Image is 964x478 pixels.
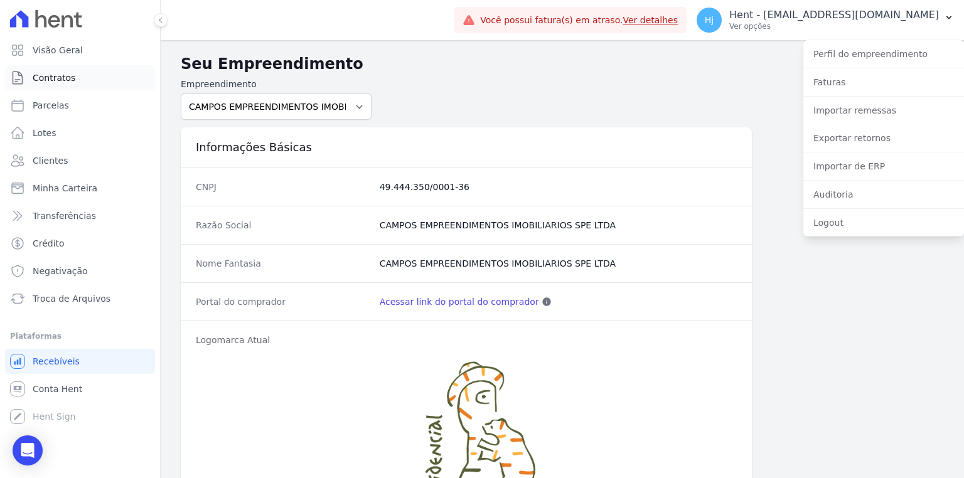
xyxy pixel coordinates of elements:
span: Parcelas [33,99,69,112]
span: Recebíveis [33,355,80,368]
dd: CAMPOS EMPREENDIMENTOS IMOBILIARIOS SPE LTDA [380,257,737,270]
span: Você possui fatura(s) em atraso. [480,14,678,27]
a: Ver detalhes [623,15,678,25]
dd: 49.444.350/0001-36 [380,181,737,193]
a: Visão Geral [5,38,155,63]
label: Empreendimento [181,78,372,91]
a: Perfil do empreendimento [803,43,964,65]
a: Importar remessas [803,99,964,122]
span: Hj [705,16,714,24]
span: Lotes [33,127,56,139]
p: Hent - [EMAIL_ADDRESS][DOMAIN_NAME] [729,9,939,21]
span: Transferências [33,210,96,222]
a: Conta Hent [5,376,155,401]
dt: CNPJ [196,181,370,193]
a: Lotes [5,120,155,146]
a: Importar de ERP [803,155,964,178]
a: Logout [803,211,964,234]
button: Hj Hent - [EMAIL_ADDRESS][DOMAIN_NAME] Ver opções [687,3,964,38]
a: Clientes [5,148,155,173]
span: Crédito [33,237,65,250]
a: Crédito [5,231,155,256]
span: Contratos [33,72,75,84]
a: Exportar retornos [803,127,964,149]
a: Negativação [5,258,155,284]
dd: CAMPOS EMPREENDIMENTOS IMOBILIARIOS SPE LTDA [380,219,737,231]
span: Negativação [33,265,88,277]
span: Clientes [33,154,68,167]
span: Conta Hent [33,383,82,395]
h3: Informações Básicas [196,140,737,155]
dt: Nome Fantasia [196,257,370,270]
a: Contratos [5,65,155,90]
div: Open Intercom Messenger [13,435,43,465]
div: Plataformas [10,329,150,344]
a: Troca de Arquivos [5,286,155,311]
a: Auditoria [803,183,964,206]
a: Faturas [803,71,964,93]
a: Transferências [5,203,155,228]
h2: Seu Empreendimento [181,53,944,75]
dt: Razão Social [196,219,370,231]
span: Troca de Arquivos [33,292,110,305]
span: Minha Carteira [33,182,97,194]
span: Visão Geral [33,44,83,56]
a: Acessar link do portal do comprador [380,295,539,308]
a: Parcelas [5,93,155,118]
a: Recebíveis [5,349,155,374]
a: Minha Carteira [5,176,155,201]
p: Ver opções [729,21,939,31]
dt: Portal do comprador [196,295,370,308]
